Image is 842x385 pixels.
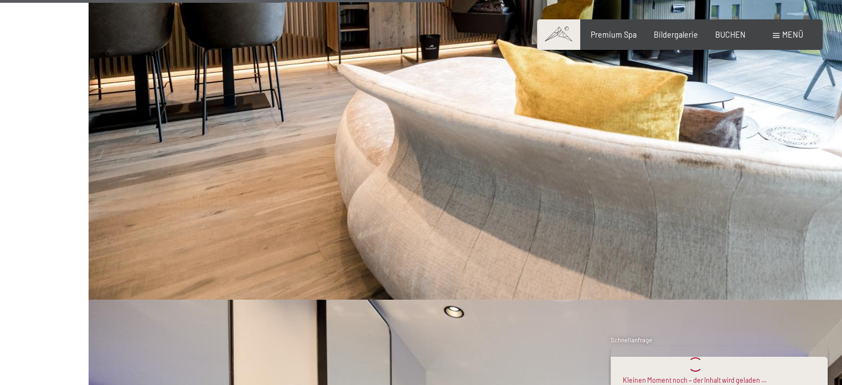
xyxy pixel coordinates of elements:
span: Schnellanfrage [611,336,652,343]
span: Menü [782,30,803,39]
a: Premium Spa [591,30,637,39]
a: Bildergalerie [654,30,698,39]
a: BUCHEN [715,30,746,39]
div: Kleinen Moment noch – der Inhalt wird geladen … [623,376,767,385]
